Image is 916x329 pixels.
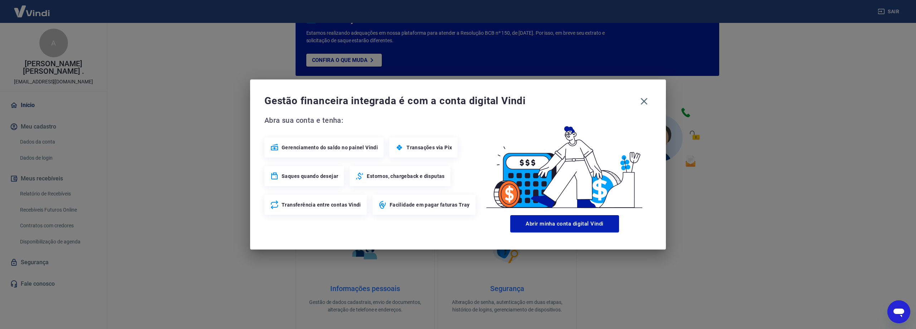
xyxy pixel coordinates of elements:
[282,173,338,180] span: Saques quando desejar
[282,201,361,208] span: Transferência entre contas Vindi
[264,115,478,126] span: Abra sua conta e tenha:
[887,300,910,323] iframe: Botão para abrir a janela de mensagens, conversa em andamento
[510,215,619,232] button: Abrir minha conta digital Vindi
[390,201,470,208] span: Facilidade em pagar faturas Tray
[282,144,378,151] span: Gerenciamento do saldo no painel Vindi
[478,115,652,212] img: Good Billing
[406,144,452,151] span: Transações via Pix
[367,173,444,180] span: Estornos, chargeback e disputas
[264,94,637,108] span: Gestão financeira integrada é com a conta digital Vindi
